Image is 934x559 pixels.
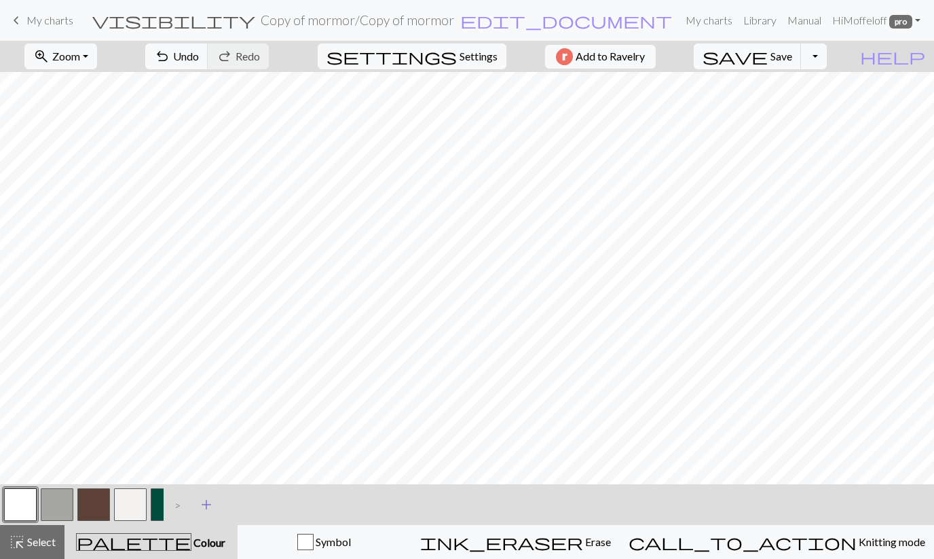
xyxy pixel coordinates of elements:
button: Colour [64,525,238,559]
img: Ravelry [556,48,573,65]
button: Zoom [24,43,97,69]
span: edit_document [460,11,672,30]
a: Library [738,7,782,34]
button: Erase [411,525,620,559]
span: palette [77,533,191,552]
span: Save [770,50,792,62]
span: Symbol [314,535,351,548]
div: > [164,486,185,523]
button: Symbol [238,525,411,559]
button: Save [694,43,802,69]
span: highlight_alt [9,533,25,552]
span: Erase [583,535,611,548]
span: save [703,47,768,66]
span: My charts [26,14,73,26]
span: Undo [173,50,199,62]
span: add [198,495,214,514]
a: HiMoffeloff pro [827,7,926,34]
a: My charts [8,9,73,32]
span: pro [889,15,912,29]
span: Zoom [52,50,80,62]
span: Add to Ravelry [576,48,645,65]
button: Knitting mode [620,525,934,559]
span: Settings [460,48,498,65]
a: My charts [680,7,738,34]
span: settings [326,47,457,66]
span: zoom_in [33,47,50,66]
button: Undo [145,43,208,69]
h2: Copy of mormor / Copy of mormor [261,12,454,28]
span: help [860,47,925,66]
button: Add to Ravelry [545,45,656,69]
span: Select [25,535,56,548]
span: Knitting mode [857,535,925,548]
span: visibility [92,11,255,30]
span: undo [154,47,170,66]
span: ink_eraser [420,533,583,552]
button: SettingsSettings [318,43,506,69]
a: Manual [782,7,827,34]
span: Colour [191,536,225,549]
i: Settings [326,48,457,65]
span: call_to_action [629,533,857,552]
span: keyboard_arrow_left [8,11,24,30]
